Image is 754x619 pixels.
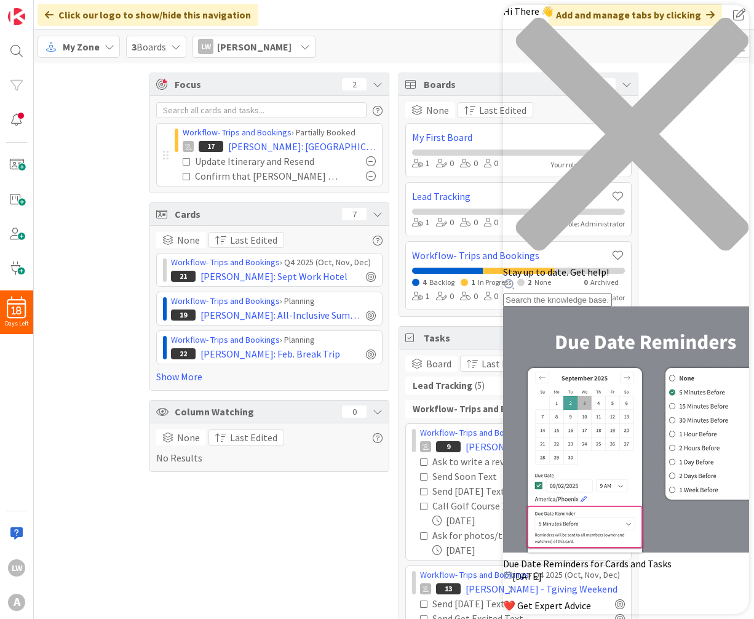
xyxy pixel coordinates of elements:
span: Boards [424,77,585,92]
div: Call Golf Course 11 days before trip ([DATE]) [432,498,588,513]
div: Confirm that [PERSON_NAME] has booked Swiss Travel Pass [195,169,339,183]
span: Last Edited [479,103,526,118]
span: [PERSON_NAME]: [GEOGRAPHIC_DATA][PERSON_NAME] Weekend [466,439,625,454]
span: Backlog [429,278,454,287]
img: Visit kanbanzone.com [8,8,25,25]
span: 18 [12,306,22,315]
div: 1 [412,157,430,170]
div: 13 [436,583,461,594]
span: Support [26,2,56,17]
b: 3 [132,41,137,53]
a: Workflow- Trips and Bookings [420,427,529,438]
div: Send [DATE] Text [432,484,555,498]
div: A [8,594,25,611]
span: My Zone [63,39,100,54]
span: 4 [423,278,426,287]
div: 0 [436,216,454,230]
div: Add and manage tabs by clicking [549,4,722,26]
span: Boards [132,39,166,54]
div: Send Soon Text [432,469,551,484]
span: Tasks [424,330,585,345]
span: [PERSON_NAME] [217,39,292,54]
a: Show More [156,369,383,384]
span: [PERSON_NAME]: [GEOGRAPHIC_DATA] [228,139,376,154]
span: [PERSON_NAME]: Feb. Break Trip [200,346,340,361]
div: 19 [171,309,196,321]
div: 7 [342,208,367,220]
span: Cards [175,207,336,222]
span: [DATE] [9,565,39,577]
div: 9 [436,441,461,452]
div: [DATE] [432,543,625,557]
span: In Progress [478,278,511,287]
div: › Partially Booked [183,126,376,139]
div: 17 [199,141,223,152]
div: Ask to write a review [432,454,562,469]
div: 0 [436,290,454,303]
span: Column Watching [175,404,336,419]
span: [PERSON_NAME] - Tgiving Weekend [466,581,617,596]
div: › Planning [171,295,376,308]
span: None [177,233,200,247]
div: 22 [171,348,196,359]
div: 0 [436,157,454,170]
div: LW [8,559,25,577]
a: My First Board [412,130,610,145]
b: Workflow- Trips and Bookings [413,402,540,417]
button: Last Edited [460,356,536,372]
div: No Results [156,429,383,465]
div: Click our logo to show/hide this navigation [38,4,258,26]
a: Workflow- Trips and Bookings [412,248,610,263]
div: [DATE] [432,513,625,528]
a: Workflow- Trips and Bookings [420,569,529,580]
span: [PERSON_NAME]: All-Inclusive Summer 2026 [200,308,361,322]
span: ( 5 ) [475,379,485,393]
a: Workflow- Trips and Bookings [171,257,280,268]
a: Workflow- Trips and Bookings [171,295,280,306]
div: › Q4 2025 (Oct, Nov, Dec) [420,569,625,581]
div: 0 [342,405,367,418]
div: › Q4 2025 (Oct, Nov, Dec) [171,256,376,269]
div: Send [DATE] Text [432,596,555,611]
div: 0 [460,290,478,303]
span: 1 [471,278,475,287]
b: Lead Tracking [413,379,472,393]
div: Ask for photos/tags [432,528,561,543]
div: 0 [460,216,478,230]
div: 0 [484,216,498,230]
span: None [177,430,200,445]
div: 0 [484,157,498,170]
input: Search all cards and tasks... [156,102,367,118]
div: › Q4 2025 (Oct, Nov, Dec) [420,426,625,439]
a: Workflow- Trips and Bookings [171,334,280,345]
span: Board [426,356,451,371]
div: › Planning [171,333,376,346]
span: Last Edited [230,430,277,445]
div: 0 [460,157,478,170]
div: 1 [412,216,430,230]
a: Workflow- Trips and Bookings [183,127,292,138]
button: Last Edited [458,102,533,118]
div: 21 [171,271,196,282]
span: Last Edited [482,356,529,371]
div: LW [198,39,213,54]
div: 0 [484,290,498,303]
a: Lead Tracking [412,189,610,204]
button: Last Edited [208,232,284,248]
div: Update Itinerary and Resend [195,154,336,169]
div: 1 [412,290,430,303]
div: 2 [342,78,367,90]
span: None [426,103,449,118]
span: Focus [175,77,332,92]
button: Last Edited [208,429,284,445]
span: [PERSON_NAME]: Sept Work Hotel [200,269,347,284]
span: Last Edited [230,233,277,247]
